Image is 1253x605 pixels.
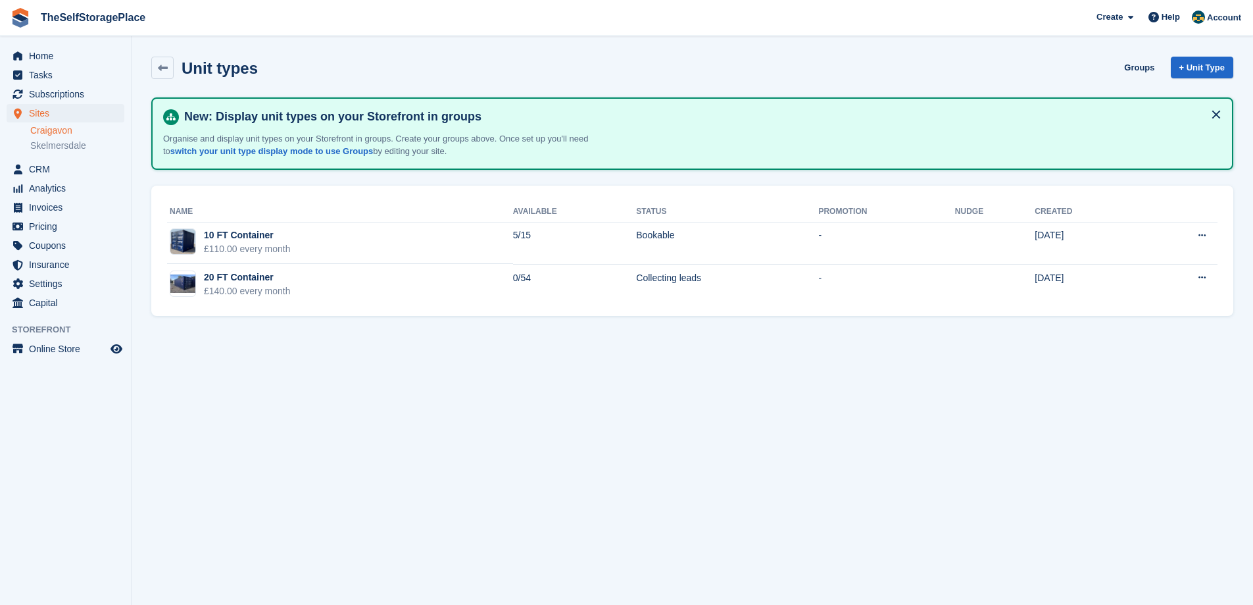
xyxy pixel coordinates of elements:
span: CRM [29,160,108,178]
td: - [818,264,954,305]
a: menu [7,160,124,178]
a: menu [7,255,124,274]
img: stora-icon-8386f47178a22dfd0bd8f6a31ec36ba5ce8667c1dd55bd0f319d3a0aa187defe.svg [11,8,30,28]
span: Pricing [29,217,108,236]
a: menu [7,198,124,217]
a: Craigavon [30,124,124,137]
img: Gairoid [1192,11,1205,24]
th: Name [167,201,513,223]
a: switch your unit type display mode to use Groups [170,146,373,156]
span: Invoices [29,198,108,217]
a: menu [7,104,124,122]
td: Bookable [636,222,818,264]
a: Skelmersdale [30,140,124,152]
span: Subscriptions [29,85,108,103]
a: menu [7,236,124,255]
a: Groups [1119,57,1160,78]
td: [DATE] [1035,264,1140,305]
a: menu [7,179,124,197]
td: Collecting leads [636,264,818,305]
td: - [818,222,954,264]
span: Settings [29,275,108,293]
span: Home [29,47,108,65]
span: Insurance [29,255,108,274]
span: Storefront [12,323,131,336]
span: Capital [29,294,108,312]
a: menu [7,66,124,84]
span: Online Store [29,340,108,358]
h2: Unit types [182,59,258,77]
td: 0/54 [513,264,637,305]
h4: New: Display unit types on your Storefront in groups [179,109,1221,124]
a: Preview store [109,341,124,357]
div: £110.00 every month [204,242,291,256]
th: Promotion [818,201,954,223]
td: 5/15 [513,222,637,264]
div: £140.00 every month [204,284,291,298]
span: Coupons [29,236,108,255]
span: Sites [29,104,108,122]
a: menu [7,340,124,358]
th: Available [513,201,637,223]
a: menu [7,47,124,65]
div: 20 FT Container [204,271,291,284]
span: Tasks [29,66,108,84]
a: menu [7,275,124,293]
th: Nudge [955,201,1035,223]
span: Account [1207,11,1241,24]
img: 5378.jpeg [170,275,195,294]
div: 10 FT Container [204,228,291,242]
th: Created [1035,201,1140,223]
span: Analytics [29,179,108,197]
a: menu [7,294,124,312]
p: Organise and display unit types on your Storefront in groups. Create your groups above. Once set ... [163,132,624,158]
a: menu [7,217,124,236]
th: Status [636,201,818,223]
a: menu [7,85,124,103]
span: Create [1096,11,1123,24]
a: + Unit Type [1171,57,1233,78]
a: TheSelfStoragePlace [36,7,151,28]
span: Help [1162,11,1180,24]
td: [DATE] [1035,222,1140,264]
img: 10foot.png [170,229,195,254]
